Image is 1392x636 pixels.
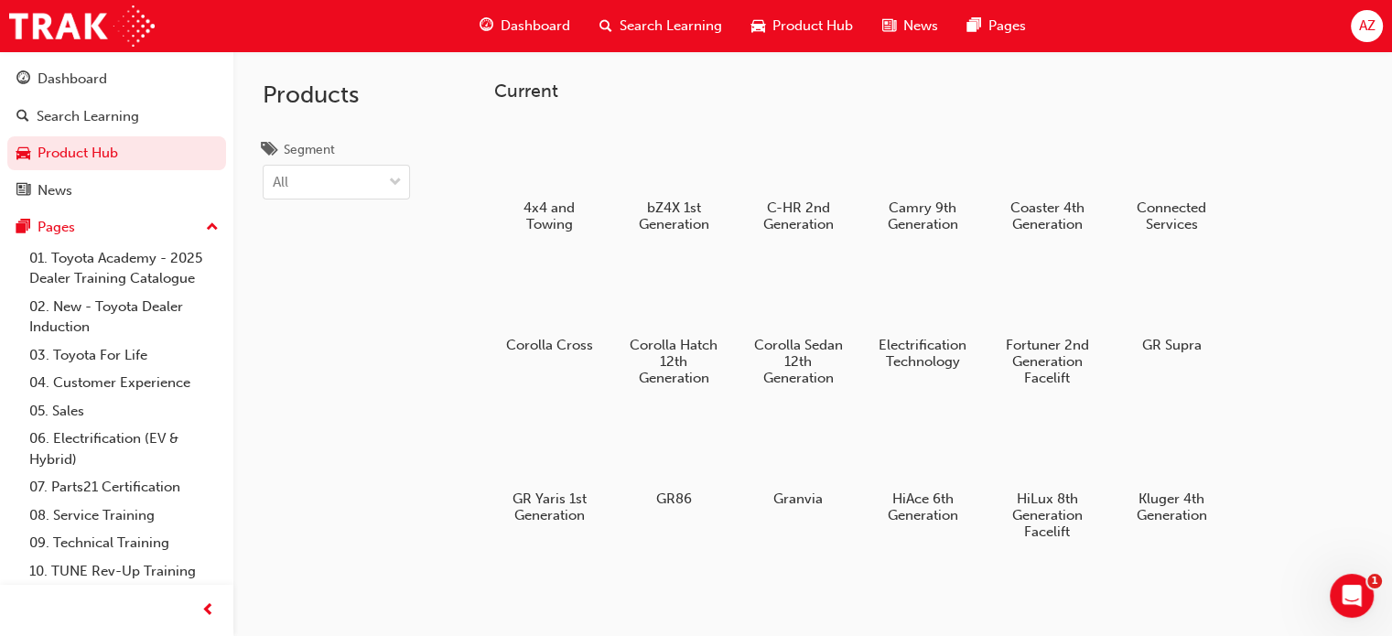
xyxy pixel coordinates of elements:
span: Pages [988,16,1026,37]
span: AZ [1358,16,1375,37]
span: news-icon [882,15,896,38]
button: AZ [1351,10,1383,42]
span: guage-icon [480,15,493,38]
a: GR Supra [1117,253,1226,360]
h5: Kluger 4th Generation [1124,490,1220,523]
span: up-icon [206,216,219,240]
h5: Electrification Technology [875,337,971,370]
a: Dashboard [7,62,226,96]
a: News [7,174,226,208]
a: Product Hub [7,136,226,170]
a: 4x4 and Towing [494,116,604,239]
img: Trak [9,5,155,47]
span: pages-icon [967,15,981,38]
div: All [273,172,288,193]
a: search-iconSearch Learning [585,7,737,45]
a: car-iconProduct Hub [737,7,868,45]
div: Segment [284,141,335,159]
button: Pages [7,210,226,244]
a: Corolla Cross [494,253,604,360]
span: Product Hub [772,16,853,37]
h5: Connected Services [1124,199,1220,232]
a: C-HR 2nd Generation [743,116,853,239]
div: Pages [38,217,75,238]
span: tags-icon [263,143,276,159]
a: 07. Parts21 Certification [22,473,226,501]
span: guage-icon [16,71,30,88]
a: Granvia [743,407,853,513]
span: pages-icon [16,220,30,236]
a: 02. New - Toyota Dealer Induction [22,293,226,341]
a: pages-iconPages [953,7,1041,45]
a: HiAce 6th Generation [868,407,977,530]
h5: HiAce 6th Generation [875,490,971,523]
span: down-icon [389,171,402,195]
span: prev-icon [201,599,215,622]
h5: GR Yaris 1st Generation [502,490,598,523]
h5: GR86 [626,490,722,507]
button: DashboardSearch LearningProduct HubNews [7,59,226,210]
a: Corolla Sedan 12th Generation [743,253,853,393]
div: Search Learning [37,106,139,127]
h5: bZ4X 1st Generation [626,199,722,232]
a: 09. Technical Training [22,529,226,557]
span: 1 [1367,574,1382,588]
div: Dashboard [38,69,107,90]
a: 06. Electrification (EV & Hybrid) [22,425,226,473]
h5: C-HR 2nd Generation [750,199,847,232]
a: Corolla Hatch 12th Generation [619,253,728,393]
span: car-icon [16,146,30,162]
h5: Camry 9th Generation [875,199,971,232]
h5: Corolla Cross [502,337,598,353]
span: Dashboard [501,16,570,37]
a: guage-iconDashboard [465,7,585,45]
span: search-icon [16,109,29,125]
h5: Corolla Hatch 12th Generation [626,337,722,386]
a: HiLux 8th Generation Facelift [992,407,1102,546]
a: Camry 9th Generation [868,116,977,239]
span: Search Learning [620,16,722,37]
h5: Coaster 4th Generation [999,199,1095,232]
a: GR Yaris 1st Generation [494,407,604,530]
a: news-iconNews [868,7,953,45]
span: car-icon [751,15,765,38]
a: bZ4X 1st Generation [619,116,728,239]
a: 03. Toyota For Life [22,341,226,370]
a: GR86 [619,407,728,513]
a: 05. Sales [22,397,226,426]
div: News [38,180,72,201]
a: Coaster 4th Generation [992,116,1102,239]
a: Electrification Technology [868,253,977,376]
h5: Corolla Sedan 12th Generation [750,337,847,386]
span: search-icon [599,15,612,38]
span: News [903,16,938,37]
h5: Granvia [750,490,847,507]
a: 08. Service Training [22,501,226,530]
h3: Current [494,81,1363,102]
h5: 4x4 and Towing [502,199,598,232]
a: 10. TUNE Rev-Up Training [22,557,226,586]
a: 01. Toyota Academy - 2025 Dealer Training Catalogue [22,244,226,293]
a: Search Learning [7,100,226,134]
a: Kluger 4th Generation [1117,407,1226,530]
h2: Products [263,81,410,110]
iframe: Intercom live chat [1330,574,1374,618]
a: 04. Customer Experience [22,369,226,397]
h5: GR Supra [1124,337,1220,353]
h5: HiLux 8th Generation Facelift [999,490,1095,540]
a: Fortuner 2nd Generation Facelift [992,253,1102,393]
h5: Fortuner 2nd Generation Facelift [999,337,1095,386]
a: Connected Services [1117,116,1226,239]
span: news-icon [16,183,30,199]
